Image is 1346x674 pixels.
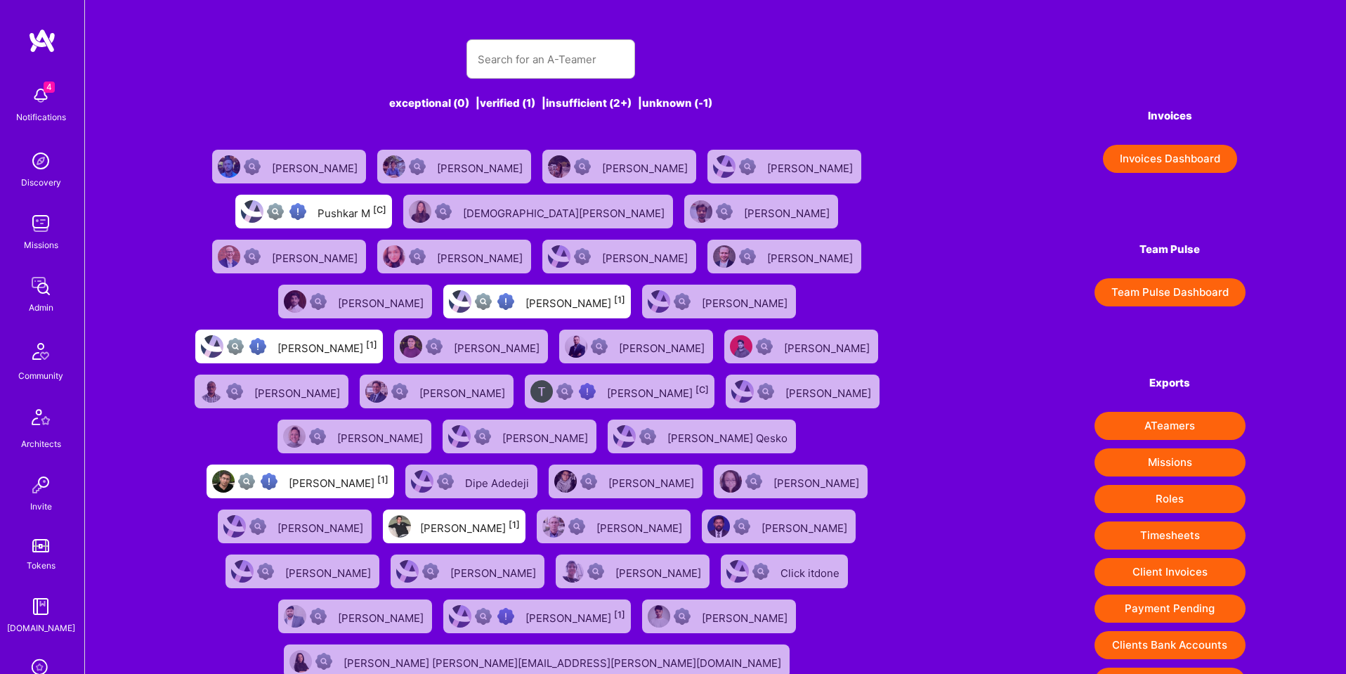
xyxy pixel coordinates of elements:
h4: Team Pulse [1095,243,1246,256]
img: Not Scrubbed [674,293,691,310]
img: User Avatar [731,380,754,403]
img: User Avatar [707,515,730,538]
a: User AvatarNot Scrubbed[PERSON_NAME] [719,324,884,369]
img: Architects [24,403,58,436]
a: User AvatarNot Scrubbed[PERSON_NAME] [273,594,438,639]
div: [PERSON_NAME] [607,382,709,401]
img: admin teamwork [27,272,55,300]
a: User AvatarNot Scrubbed[PERSON_NAME] [272,414,437,459]
div: [PERSON_NAME] [744,202,832,221]
a: User AvatarNot Scrubbed[PERSON_NAME] [550,549,715,594]
img: User Avatar [448,425,471,448]
div: Dipe Adedeji [465,472,532,491]
img: Not Scrubbed [409,248,426,265]
div: [PERSON_NAME] [272,157,360,176]
img: Not Scrubbed [315,653,332,670]
div: [PERSON_NAME] [285,562,374,581]
img: User Avatar [719,470,742,493]
a: User AvatarNot fully vettedHigh Potential User[PERSON_NAME][1] [438,594,636,639]
div: Pushkar M [318,202,386,221]
img: User Avatar [561,560,584,583]
a: User AvatarNot Scrubbed[PERSON_NAME] [554,324,719,369]
img: Not Scrubbed [591,338,608,355]
img: Not Scrubbed [409,158,426,175]
img: User Avatar [201,335,223,358]
img: User Avatar [289,650,312,673]
div: [PERSON_NAME] [277,337,377,356]
img: High Potential User [497,293,514,310]
img: guide book [27,592,55,621]
img: Not Scrubbed [745,473,762,490]
button: Roles [1095,485,1246,513]
img: User Avatar [648,605,670,628]
img: User Avatar [548,155,570,178]
img: User Avatar [554,470,577,493]
a: User AvatarNot Scrubbed[PERSON_NAME] [531,504,696,549]
img: Not Scrubbed [739,158,756,175]
img: User Avatar [283,425,306,448]
img: User Avatar [383,155,405,178]
div: [PERSON_NAME] [338,292,426,311]
div: [PERSON_NAME] [PERSON_NAME][EMAIL_ADDRESS][PERSON_NAME][DOMAIN_NAME] [344,652,784,670]
div: [PERSON_NAME] [289,472,388,491]
div: Discovery [21,175,61,190]
div: Notifications [16,110,66,124]
img: Not Scrubbed [756,338,773,355]
sup: [1] [614,609,625,620]
div: [PERSON_NAME] [785,382,874,401]
img: Invite [27,471,55,499]
img: Not Scrubbed [757,383,774,400]
img: User Avatar [396,560,419,583]
img: User Avatar [713,155,736,178]
input: Search for an A-Teamer [478,41,624,77]
div: [PERSON_NAME] [608,472,697,491]
div: [PERSON_NAME] [338,607,426,626]
img: Not Scrubbed [435,203,452,220]
img: Not Scrubbed [226,383,243,400]
img: bell [27,82,55,110]
a: User AvatarNot Scrubbed[PERSON_NAME] [385,549,550,594]
img: User Avatar [411,470,433,493]
div: [PERSON_NAME] [337,427,426,446]
img: High Potential User [249,338,266,355]
img: logo [28,28,56,53]
img: Not Scrubbed [587,563,604,580]
button: Invoices Dashboard [1103,145,1237,173]
img: User Avatar [218,245,240,268]
div: [PERSON_NAME] Qesko [667,427,790,446]
a: User AvatarNot fully vettedHigh Potential User[PERSON_NAME][1] [201,459,400,504]
img: User Avatar [200,380,223,403]
img: Not Scrubbed [474,428,491,445]
img: User Avatar [690,200,712,223]
div: Invite [30,499,52,514]
img: Not fully vetted [267,203,284,220]
img: Not Scrubbed [437,473,454,490]
a: User AvatarNot Scrubbed[PERSON_NAME] [388,324,554,369]
img: Not Scrubbed [391,383,408,400]
a: User AvatarNot Scrubbed[PERSON_NAME] [708,459,873,504]
div: [PERSON_NAME] [619,337,707,356]
div: Tokens [27,558,55,573]
a: User AvatarNot fully vettedHigh Potential UserPushkar M[C] [230,189,398,234]
div: [PERSON_NAME] [254,382,343,401]
img: User Avatar [548,245,570,268]
div: Click itdone [780,562,842,581]
button: ATeamers [1095,412,1246,440]
img: Not Scrubbed [674,608,691,625]
div: Architects [21,436,61,451]
a: User AvatarNot Scrubbed[PERSON_NAME] [207,144,372,189]
button: Team Pulse Dashboard [1095,278,1246,306]
img: Not Scrubbed [574,248,591,265]
a: User AvatarNot Scrubbed[PERSON_NAME] [720,369,885,414]
img: User Avatar [713,245,736,268]
button: Client Invoices [1095,558,1246,586]
a: Invoices Dashboard [1095,145,1246,173]
div: [PERSON_NAME] [784,337,873,356]
a: User AvatarNot Scrubbed[PERSON_NAME] [702,234,867,279]
div: [PERSON_NAME] [502,427,591,446]
img: Not Scrubbed [733,518,750,535]
div: [PERSON_NAME] [450,562,539,581]
img: Not Scrubbed [244,248,261,265]
button: Clients Bank Accounts [1095,631,1246,659]
div: Admin [29,300,53,315]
